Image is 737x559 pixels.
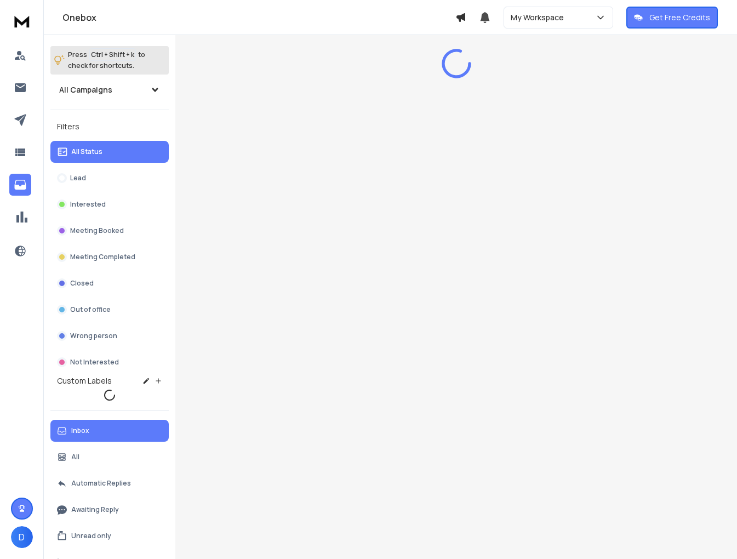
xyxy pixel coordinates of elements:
[649,12,710,23] p: Get Free Credits
[62,11,455,24] h1: Onebox
[11,526,33,548] button: D
[626,7,718,28] button: Get Free Credits
[511,12,568,23] p: My Workspace
[11,11,33,31] img: logo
